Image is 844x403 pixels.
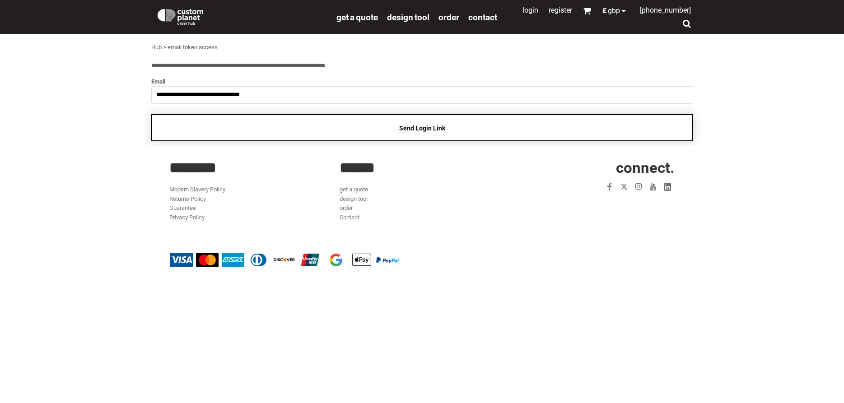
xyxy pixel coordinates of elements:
a: Modern Slavery Policy [169,186,225,193]
span: order [438,12,459,23]
a: design tool [340,195,368,202]
a: Returns Policy [169,195,206,202]
a: Guarantee [169,204,196,211]
span: Send Login Link [399,125,445,132]
img: Discover [273,253,296,267]
div: > [163,43,166,52]
span: design tool [387,12,429,23]
h2: CONNECT. [510,160,675,175]
a: Register [549,6,572,14]
img: Apple Pay [350,253,373,267]
a: design tool [387,12,429,22]
span: [PHONE_NUMBER] [640,6,691,14]
img: American Express [222,253,244,267]
img: Custom Planet [156,7,205,25]
a: order [340,204,353,211]
label: Email [151,76,693,87]
span: Contact [468,12,497,23]
a: Contact [468,12,497,22]
div: email token access [168,43,218,52]
img: Diners Club [247,253,270,267]
a: Contact [340,214,359,221]
span: get a quote [336,12,378,23]
a: Login [522,6,538,14]
a: get a quote [336,12,378,22]
iframe: Customer reviews powered by Trustpilot [550,199,675,210]
a: order [438,12,459,22]
a: Custom Planet [151,2,332,29]
a: get a quote [340,186,368,193]
img: Mastercard [196,253,219,267]
a: Hub [151,44,162,51]
img: China UnionPay [299,253,322,267]
img: PayPal [376,257,399,263]
span: £ [602,7,608,14]
img: Google Pay [325,253,347,267]
img: Visa [170,253,193,267]
a: Privacy Policy [169,214,205,221]
span: GBP [608,7,620,14]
